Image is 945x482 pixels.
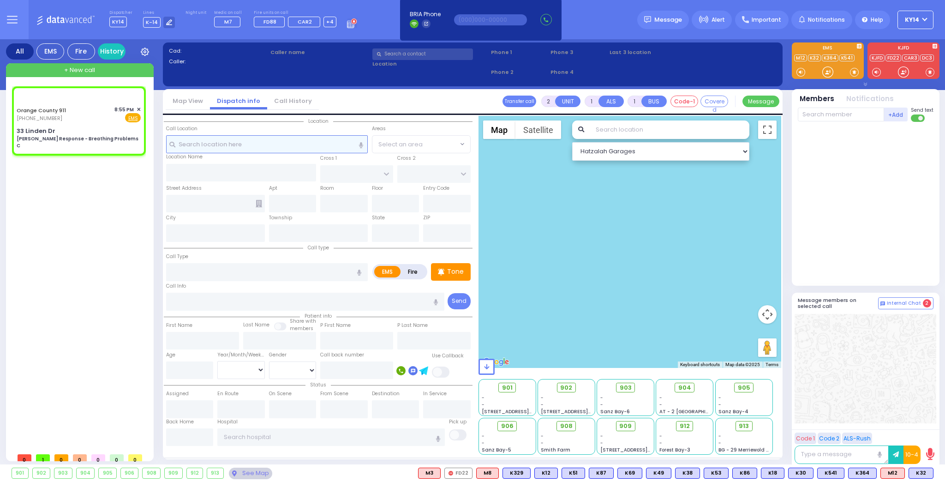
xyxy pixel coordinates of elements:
span: Sanz Bay-6 [600,408,630,415]
div: 903 [54,468,72,478]
button: 10-4 [903,446,921,464]
span: - [600,433,603,440]
a: FD22 [885,54,901,61]
button: ALS-Rush [842,433,872,444]
span: Send text [911,107,933,114]
div: K30 [788,468,813,479]
span: - [718,394,721,401]
span: - [482,401,484,408]
label: Gender [269,351,287,359]
span: 8:55 PM [114,106,134,113]
a: Open this area in Google Maps (opens a new window) [481,356,511,368]
button: BUS [641,96,667,107]
span: +4 [326,18,334,25]
div: BLS [562,468,585,479]
u: EMS [128,115,138,122]
span: Assign communicator with county [20,93,104,100]
div: 33 Linden Dr [17,127,55,136]
div: 901 [12,468,28,478]
small: Share with [290,318,316,325]
span: 912 [680,422,690,431]
span: - [600,440,603,446]
span: [STREET_ADDRESS][PERSON_NAME] [541,408,628,415]
label: Pick up [449,418,467,426]
label: EMS [374,266,401,277]
input: Search hospital [217,428,445,446]
label: Age [166,351,175,359]
label: Fire [400,266,426,277]
a: K541 [839,54,855,61]
button: Message [742,96,779,107]
a: Orange County 911 [17,107,66,114]
label: Destination [372,390,400,398]
a: K32 [808,54,821,61]
label: Back Home [166,418,194,426]
span: Phone 4 [550,68,607,76]
label: Last 3 location [610,48,693,56]
div: 902 [33,468,50,478]
label: In Service [423,390,447,398]
div: 904 [77,468,95,478]
label: From Scene [320,390,348,398]
div: K12 [534,468,558,479]
input: Search location [590,120,749,139]
label: Cad: [169,47,268,55]
button: +Add [884,108,908,121]
span: 0 [110,454,124,461]
span: - [659,401,662,408]
span: 0 [73,454,87,461]
span: members [290,325,313,332]
div: [PERSON_NAME] Response - Breathing Problems C [17,135,141,149]
span: 0 [91,454,105,461]
div: M8 [476,468,499,479]
button: Members [800,94,834,104]
div: BLS [732,468,757,479]
img: Google [481,356,511,368]
span: - [659,433,662,440]
div: BLS [617,468,642,479]
span: - [659,394,662,401]
button: Map camera controls [758,305,777,324]
span: Forest Bay-3 [659,446,690,453]
span: 901 [502,383,513,392]
span: - [482,394,484,401]
span: 0 [18,454,31,461]
label: Assigned [166,390,189,398]
label: Hospital [217,418,238,426]
div: K18 [761,468,784,479]
label: Fire units on call [254,10,336,16]
label: Use Callback [432,352,464,360]
span: 909 [619,422,632,431]
button: Notifications [846,94,894,104]
label: KJFD [867,46,939,52]
span: Phone 3 [550,48,607,56]
span: Sanz Bay-5 [482,446,511,453]
div: K541 [817,468,844,479]
a: History [98,43,126,60]
span: - [600,394,603,401]
label: ZIP [423,214,430,222]
span: 904 [678,383,691,392]
span: Call type [303,244,334,251]
div: BLS [761,468,784,479]
label: Township [269,214,292,222]
span: M7 [224,18,232,25]
span: - [718,401,721,408]
button: Code 1 [795,433,816,444]
span: BG - 29 Merriewold S. [718,446,770,453]
span: - [541,394,544,401]
div: EMS [36,43,64,60]
label: Turn off text [911,114,926,123]
div: Year/Month/Week/Day [217,351,265,359]
img: message.svg [644,16,651,23]
span: [STREET_ADDRESS][PERSON_NAME] [600,446,688,453]
span: Status [305,381,331,388]
span: Patient info [300,313,336,319]
label: City [166,214,176,222]
button: Covered [700,96,728,107]
div: BLS [848,468,877,479]
div: ALS [880,468,905,479]
span: 913 [739,422,749,431]
div: K51 [562,468,585,479]
div: K69 [617,468,642,479]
